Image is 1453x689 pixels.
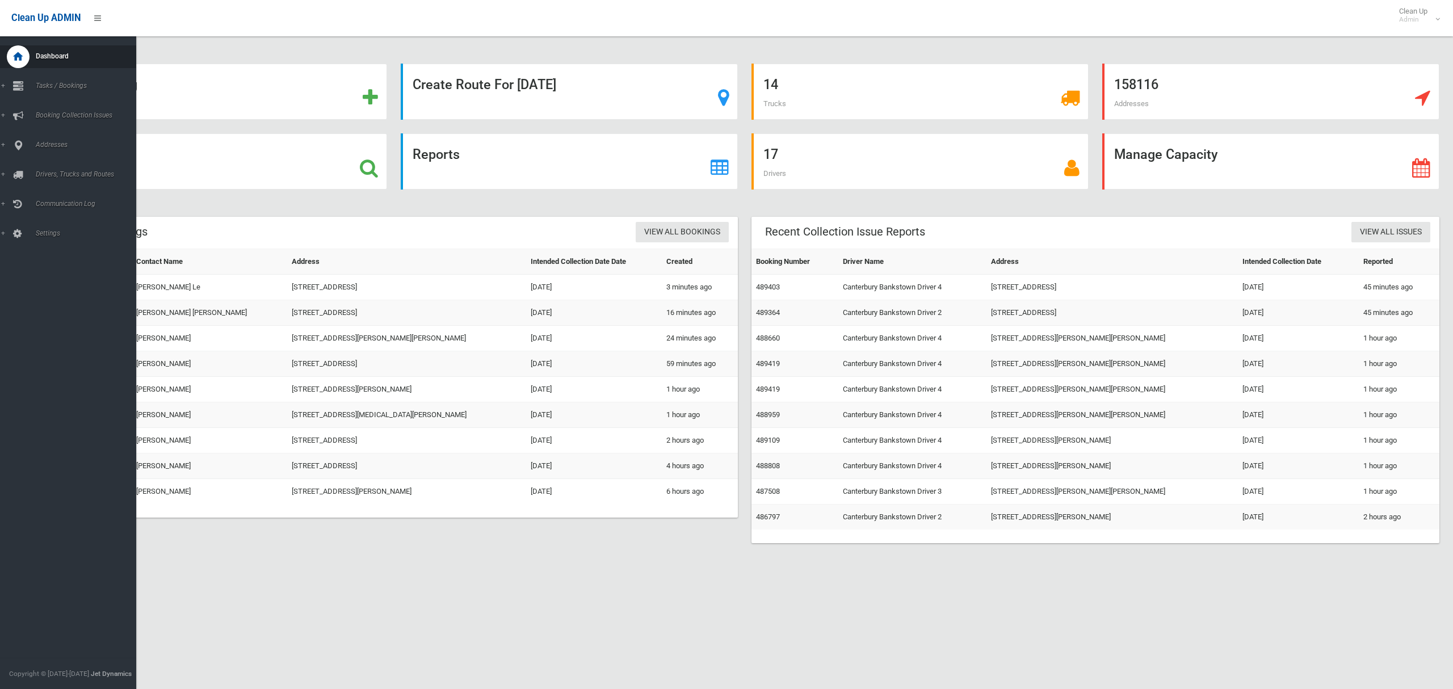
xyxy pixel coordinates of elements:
[91,670,132,678] strong: Jet Dynamics
[287,275,526,300] td: [STREET_ADDRESS]
[132,326,287,351] td: [PERSON_NAME]
[32,52,136,60] span: Dashboard
[1238,479,1359,505] td: [DATE]
[132,453,287,479] td: [PERSON_NAME]
[50,133,387,190] a: Search
[662,249,738,275] th: Created
[838,453,986,479] td: Canterbury Bankstown Driver 4
[838,249,986,275] th: Driver Name
[986,326,1238,351] td: [STREET_ADDRESS][PERSON_NAME][PERSON_NAME]
[1359,505,1439,530] td: 2 hours ago
[662,479,738,505] td: 6 hours ago
[1359,351,1439,377] td: 1 hour ago
[838,351,986,377] td: Canterbury Bankstown Driver 4
[526,453,662,479] td: [DATE]
[526,479,662,505] td: [DATE]
[132,300,287,326] td: [PERSON_NAME] [PERSON_NAME]
[287,453,526,479] td: [STREET_ADDRESS]
[50,64,387,120] a: Add Booking
[1238,275,1359,300] td: [DATE]
[1238,351,1359,377] td: [DATE]
[756,461,780,470] a: 488808
[287,402,526,428] td: [STREET_ADDRESS][MEDICAL_DATA][PERSON_NAME]
[132,275,287,300] td: [PERSON_NAME] Le
[662,428,738,453] td: 2 hours ago
[986,505,1238,530] td: [STREET_ADDRESS][PERSON_NAME]
[1399,15,1427,24] small: Admin
[662,275,738,300] td: 3 minutes ago
[1238,249,1359,275] th: Intended Collection Date
[1359,402,1439,428] td: 1 hour ago
[986,428,1238,453] td: [STREET_ADDRESS][PERSON_NAME]
[32,229,136,237] span: Settings
[662,326,738,351] td: 24 minutes ago
[756,512,780,521] a: 486797
[838,402,986,428] td: Canterbury Bankstown Driver 4
[751,249,838,275] th: Booking Number
[838,377,986,402] td: Canterbury Bankstown Driver 4
[838,300,986,326] td: Canterbury Bankstown Driver 2
[1238,505,1359,530] td: [DATE]
[526,300,662,326] td: [DATE]
[763,99,786,108] span: Trucks
[132,249,287,275] th: Contact Name
[1238,402,1359,428] td: [DATE]
[132,402,287,428] td: [PERSON_NAME]
[413,146,460,162] strong: Reports
[756,359,780,368] a: 489419
[763,146,778,162] strong: 17
[838,479,986,505] td: Canterbury Bankstown Driver 3
[287,326,526,351] td: [STREET_ADDRESS][PERSON_NAME][PERSON_NAME]
[756,334,780,342] a: 488660
[9,670,89,678] span: Copyright © [DATE]-[DATE]
[751,221,939,243] header: Recent Collection Issue Reports
[287,479,526,505] td: [STREET_ADDRESS][PERSON_NAME]
[1114,99,1149,108] span: Addresses
[132,377,287,402] td: [PERSON_NAME]
[11,12,81,23] span: Clean Up ADMIN
[32,141,136,149] span: Addresses
[756,283,780,291] a: 489403
[986,402,1238,428] td: [STREET_ADDRESS][PERSON_NAME][PERSON_NAME]
[32,111,136,119] span: Booking Collection Issues
[756,385,780,393] a: 489419
[32,82,136,90] span: Tasks / Bookings
[32,200,136,208] span: Communication Log
[1359,300,1439,326] td: 45 minutes ago
[838,428,986,453] td: Canterbury Bankstown Driver 4
[756,487,780,495] a: 487508
[526,377,662,402] td: [DATE]
[526,275,662,300] td: [DATE]
[526,428,662,453] td: [DATE]
[838,505,986,530] td: Canterbury Bankstown Driver 2
[986,377,1238,402] td: [STREET_ADDRESS][PERSON_NAME][PERSON_NAME]
[763,169,786,178] span: Drivers
[662,402,738,428] td: 1 hour ago
[526,402,662,428] td: [DATE]
[1238,326,1359,351] td: [DATE]
[1102,133,1439,190] a: Manage Capacity
[287,300,526,326] td: [STREET_ADDRESS]
[756,308,780,317] a: 489364
[986,275,1238,300] td: [STREET_ADDRESS]
[401,64,738,120] a: Create Route For [DATE]
[838,275,986,300] td: Canterbury Bankstown Driver 4
[1114,146,1217,162] strong: Manage Capacity
[1351,222,1430,243] a: View All Issues
[287,377,526,402] td: [STREET_ADDRESS][PERSON_NAME]
[636,222,729,243] a: View All Bookings
[1393,7,1439,24] span: Clean Up
[1114,77,1158,93] strong: 158116
[132,351,287,377] td: [PERSON_NAME]
[1102,64,1439,120] a: 158116 Addresses
[1359,377,1439,402] td: 1 hour ago
[413,77,556,93] strong: Create Route For [DATE]
[751,64,1089,120] a: 14 Trucks
[763,77,778,93] strong: 14
[756,410,780,419] a: 488959
[287,351,526,377] td: [STREET_ADDRESS]
[1359,275,1439,300] td: 45 minutes ago
[751,133,1089,190] a: 17 Drivers
[287,428,526,453] td: [STREET_ADDRESS]
[287,249,526,275] th: Address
